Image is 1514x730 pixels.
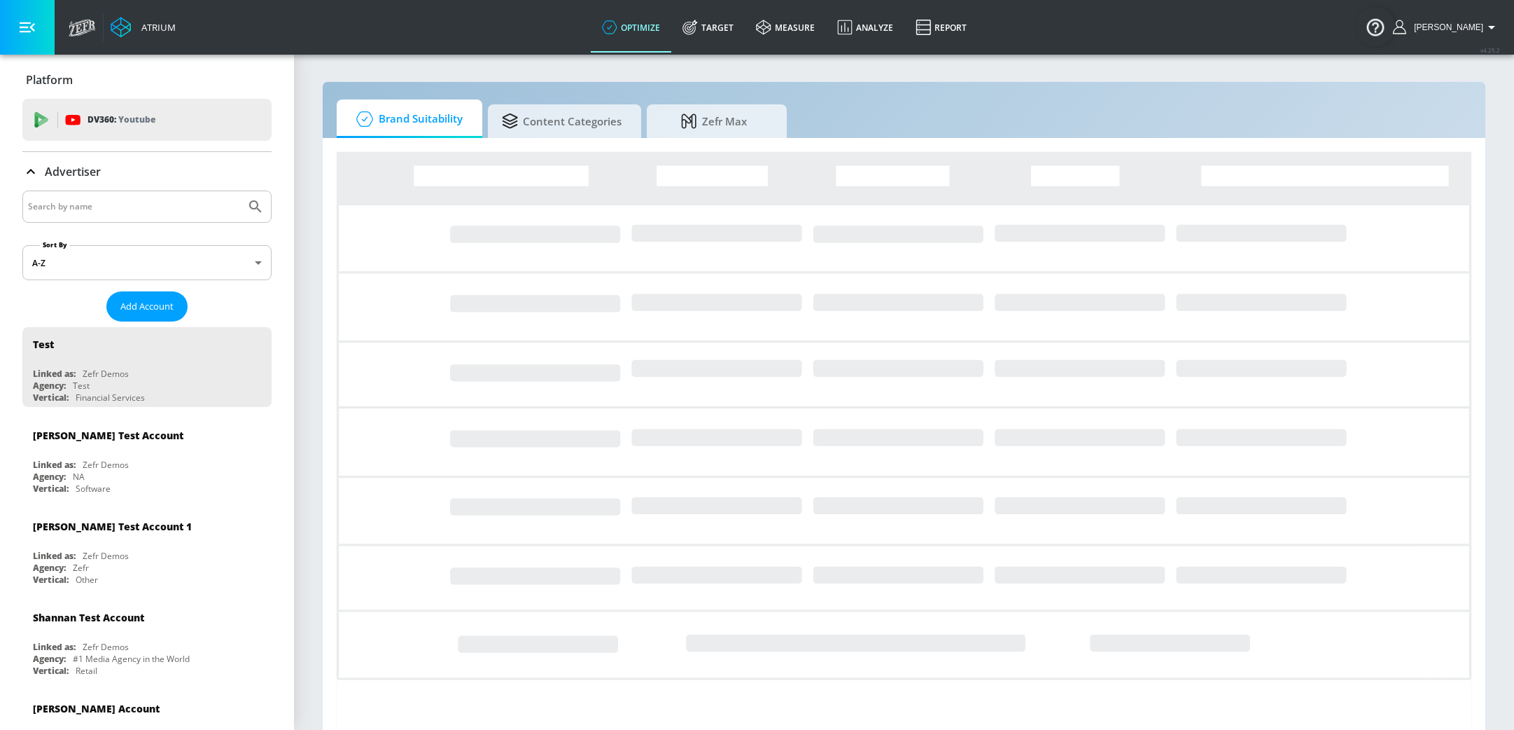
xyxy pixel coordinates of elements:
a: Atrium [111,17,176,38]
div: Platform [22,60,272,99]
a: Target [671,2,745,53]
div: NA [73,471,85,483]
a: Analyze [826,2,904,53]
div: Vertical: [33,665,69,677]
button: Open Resource Center [1356,7,1395,46]
div: [PERSON_NAME] Test Account 1Linked as:Zefr DemosAgency:ZefrVertical:Other [22,509,272,589]
p: DV360: [87,112,155,128]
div: [PERSON_NAME] Test AccountLinked as:Zefr DemosAgency:NAVertical:Software [22,418,272,498]
div: Zefr Demos [83,368,129,380]
div: Vertical: [33,483,69,495]
div: TestLinked as:Zefr DemosAgency:TestVertical:Financial Services [22,327,272,407]
p: Youtube [118,112,155,127]
div: Shannan Test AccountLinked as:Zefr DemosAgency:#1 Media Agency in the WorldVertical:Retail [22,600,272,680]
div: [PERSON_NAME] Account [33,702,160,715]
div: Software [76,483,111,495]
input: Search by name [28,198,240,216]
a: optimize [591,2,671,53]
div: Agency: [33,471,66,483]
div: Advertiser [22,152,272,191]
span: Add Account [120,298,174,315]
div: Linked as: [33,641,76,653]
div: Test [73,380,90,392]
button: [PERSON_NAME] [1393,19,1500,36]
span: Zefr Max [661,104,767,138]
a: Report [904,2,978,53]
div: Test [33,338,54,351]
div: Linked as: [33,368,76,380]
div: DV360: Youtube [22,99,272,141]
div: Linked as: [33,550,76,562]
div: Zefr Demos [83,550,129,562]
div: Agency: [33,562,66,574]
label: Sort By [40,240,70,249]
span: Brand Suitability [351,102,463,136]
div: [PERSON_NAME] Test Account [33,429,183,442]
div: Shannan Test Account [33,611,144,624]
a: measure [745,2,826,53]
div: Retail [76,665,97,677]
div: Linked as: [33,459,76,471]
div: Vertical: [33,392,69,404]
div: Zefr Demos [83,459,129,471]
div: Agency: [33,653,66,665]
div: #1 Media Agency in the World [73,653,190,665]
span: Content Categories [502,104,622,138]
div: A-Z [22,245,272,280]
p: Platform [26,72,73,88]
div: Other [76,574,98,586]
span: login as: stephanie.wolklin@zefr.com [1408,22,1483,32]
div: Zefr [73,562,89,574]
div: Atrium [136,21,176,34]
div: Agency: [33,380,66,392]
button: Add Account [106,291,188,322]
div: [PERSON_NAME] Test Account 1 [33,520,192,533]
div: Zefr Demos [83,641,129,653]
div: Financial Services [76,392,145,404]
span: v 4.25.2 [1480,46,1500,54]
p: Advertiser [45,164,101,179]
div: Vertical: [33,574,69,586]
